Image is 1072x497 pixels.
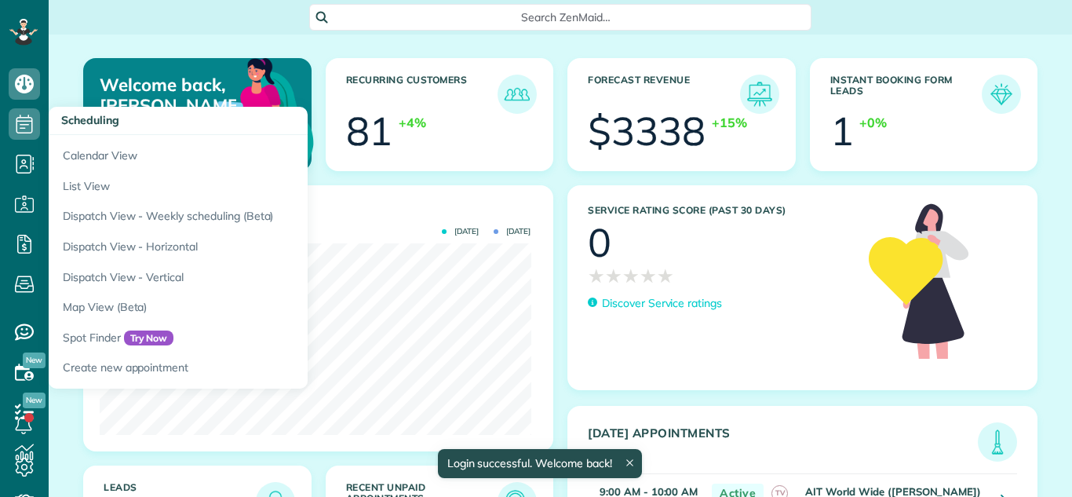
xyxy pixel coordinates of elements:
p: Discover Service ratings [602,295,722,312]
div: 0 [588,223,611,262]
img: icon_recurring_customers-cf858462ba22bcd05b5a5880d41d6543d210077de5bb9ebc9590e49fd87d84ed.png [501,79,533,110]
a: Create new appointment [49,353,441,389]
a: List View [49,171,441,202]
span: Try Now [124,331,174,346]
span: ★ [605,262,622,290]
a: Spot FinderTry Now [49,323,441,353]
h3: Service Rating score (past 30 days) [588,205,853,216]
span: New [23,393,46,408]
a: Discover Service ratings [588,295,722,312]
span: ★ [640,262,657,290]
h3: Actual Revenue this month [104,206,537,220]
span: ★ [657,262,674,290]
span: New [23,353,46,368]
a: Calendar View [49,135,441,171]
div: +4% [399,114,426,132]
span: ★ [588,262,605,290]
span: Scheduling [61,113,119,127]
img: icon_form_leads-04211a6a04a5b2264e4ee56bc0799ec3eb69b7e499cbb523a139df1d13a81ae0.png [986,79,1017,110]
img: dashboard_welcome-42a62b7d889689a78055ac9021e634bf52bae3f8056760290aed330b23ab8690.png [165,40,317,192]
div: Login successful. Welcome back! [437,449,641,478]
h3: Recurring Customers [346,75,498,114]
h3: Forecast Revenue [588,75,740,114]
h3: Instant Booking Form Leads [830,75,983,114]
img: icon_todays_appointments-901f7ab196bb0bea1936b74009e4eb5ffbc2d2711fa7634e0d609ed5ef32b18b.png [982,426,1013,458]
span: [DATE] [494,228,531,236]
div: +0% [859,114,887,132]
a: Dispatch View - Horizontal [49,232,441,262]
a: Dispatch View - Weekly scheduling (Beta) [49,201,441,232]
h3: [DATE] Appointments [588,426,978,462]
a: Dispatch View - Vertical [49,262,441,293]
div: 1 [830,111,854,151]
div: $3338 [588,111,706,151]
div: +15% [712,114,747,132]
p: Welcome back, [PERSON_NAME]! [100,75,236,116]
img: icon_forecast_revenue-8c13a41c7ed35a8dcfafea3cbb826a0462acb37728057bba2d056411b612bbbe.png [744,79,775,110]
a: Map View (Beta) [49,292,441,323]
div: 81 [346,111,393,151]
span: [DATE] [442,228,479,236]
span: ★ [622,262,640,290]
